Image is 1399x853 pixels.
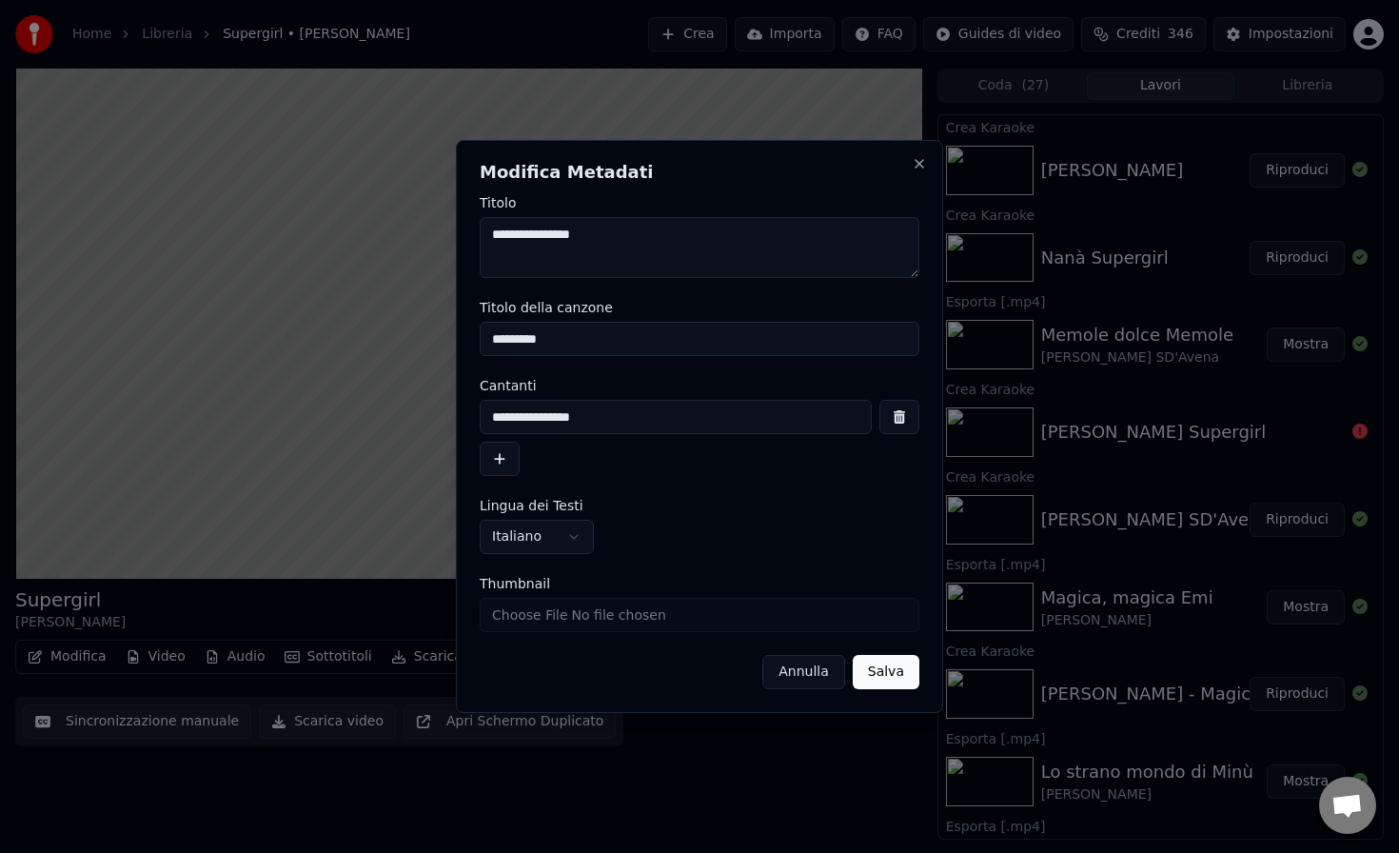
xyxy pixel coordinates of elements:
[853,655,919,689] button: Salva
[480,164,919,181] h2: Modifica Metadati
[480,379,919,392] label: Cantanti
[480,301,919,314] label: Titolo della canzone
[762,655,845,689] button: Annulla
[480,196,919,209] label: Titolo
[480,577,550,590] span: Thumbnail
[480,499,583,512] span: Lingua dei Testi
